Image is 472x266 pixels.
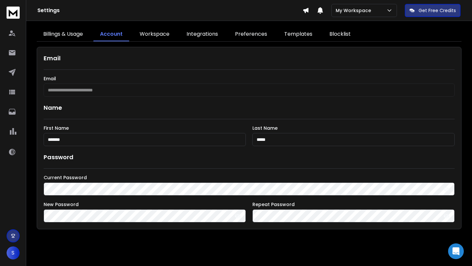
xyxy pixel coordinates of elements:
a: Blocklist [323,28,357,41]
label: Repeat Password [252,202,455,207]
button: S [7,246,20,259]
label: New Password [44,202,246,207]
label: Current Password [44,175,455,180]
a: Templates [278,28,319,41]
img: logo [7,7,20,19]
h1: Settings [37,7,303,14]
a: Integrations [180,28,225,41]
h1: Name [44,103,455,112]
a: Billings & Usage [37,28,89,41]
a: Preferences [228,28,274,41]
label: First Name [44,126,246,130]
label: Last Name [252,126,455,130]
label: Email [44,76,455,81]
p: Get Free Credits [419,7,456,14]
button: Get Free Credits [405,4,461,17]
p: My Workspace [336,7,374,14]
h1: Password [44,153,73,162]
a: Workspace [133,28,176,41]
div: Open Intercom Messenger [448,243,464,259]
a: Account [93,28,129,41]
h1: Email [44,54,455,63]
